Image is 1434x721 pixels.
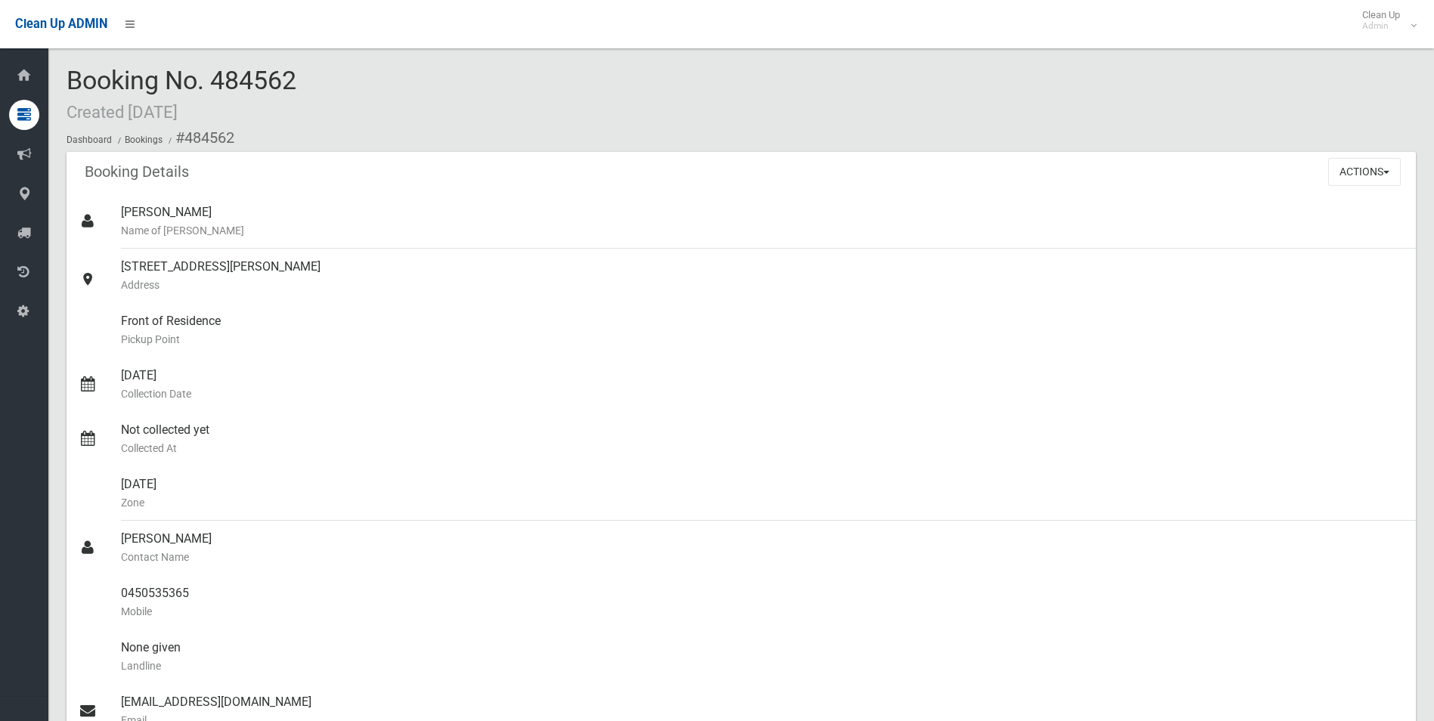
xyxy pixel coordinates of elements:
small: Landline [121,657,1404,675]
small: Address [121,276,1404,294]
button: Actions [1328,158,1401,186]
div: [STREET_ADDRESS][PERSON_NAME] [121,249,1404,303]
small: Collected At [121,439,1404,457]
div: None given [121,630,1404,684]
span: Clean Up [1355,9,1415,32]
header: Booking Details [67,157,207,187]
small: Created [DATE] [67,102,178,122]
div: [PERSON_NAME] [121,194,1404,249]
span: Booking No. 484562 [67,65,296,124]
a: Dashboard [67,135,112,145]
div: [PERSON_NAME] [121,521,1404,575]
div: 0450535365 [121,575,1404,630]
a: Bookings [125,135,163,145]
div: Not collected yet [121,412,1404,466]
small: Mobile [121,602,1404,620]
small: Collection Date [121,385,1404,403]
div: Front of Residence [121,303,1404,357]
small: Contact Name [121,548,1404,566]
small: Pickup Point [121,330,1404,348]
li: #484562 [165,124,234,152]
small: Zone [121,494,1404,512]
div: [DATE] [121,357,1404,412]
small: Name of [PERSON_NAME] [121,221,1404,240]
div: [DATE] [121,466,1404,521]
span: Clean Up ADMIN [15,17,107,31]
small: Admin [1362,20,1400,32]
